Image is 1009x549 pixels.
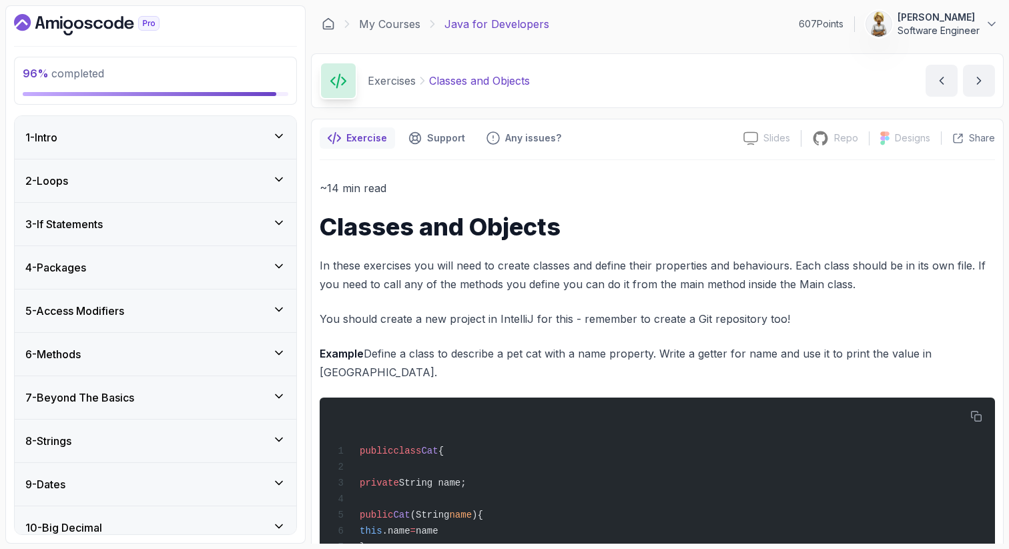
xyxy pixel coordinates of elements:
span: .name [382,526,410,536]
h3: 9 - Dates [25,476,65,492]
p: Any issues? [505,131,561,145]
a: Dashboard [322,17,335,31]
span: Cat [421,446,438,456]
button: 1-Intro [15,116,296,159]
span: ){ [472,510,483,520]
a: Dashboard [14,14,190,35]
a: My Courses [359,16,420,32]
button: 3-If Statements [15,203,296,245]
button: next content [963,65,995,97]
button: 6-Methods [15,333,296,376]
span: public [360,446,393,456]
p: Software Engineer [898,24,980,37]
p: Exercise [346,131,387,145]
span: private [360,478,399,488]
span: = [410,526,416,536]
img: user profile image [866,11,892,37]
button: 5-Access Modifiers [15,290,296,332]
h3: 7 - Beyond The Basics [25,390,134,406]
p: Support [427,131,465,145]
button: Feedback button [478,127,569,149]
p: Classes and Objects [429,73,530,89]
p: Repo [834,131,858,145]
strong: Example [320,347,364,360]
span: 96 % [23,67,49,80]
span: Cat [393,510,410,520]
h3: 5 - Access Modifiers [25,303,124,319]
p: Java for Developers [444,16,549,32]
span: this [360,526,382,536]
span: name [416,526,438,536]
h3: 8 - Strings [25,433,71,449]
h3: 2 - Loops [25,173,68,189]
button: notes button [320,127,395,149]
p: Slides [763,131,790,145]
h3: 10 - Big Decimal [25,520,102,536]
button: user profile image[PERSON_NAME]Software Engineer [866,11,998,37]
span: String name; [399,478,466,488]
h3: 4 - Packages [25,259,86,276]
button: 8-Strings [15,420,296,462]
button: 9-Dates [15,463,296,506]
span: (String [410,510,450,520]
h1: Classes and Objects [320,213,995,240]
button: 2-Loops [15,159,296,202]
p: Define a class to describe a pet cat with a name property. Write a getter for name and use it to ... [320,344,995,382]
button: 7-Beyond The Basics [15,376,296,419]
span: public [360,510,393,520]
span: completed [23,67,104,80]
span: name [449,510,472,520]
p: Share [969,131,995,145]
span: { [438,446,444,456]
p: ~14 min read [320,179,995,197]
p: [PERSON_NAME] [898,11,980,24]
span: class [393,446,421,456]
button: 4-Packages [15,246,296,289]
p: You should create a new project in IntelliJ for this - remember to create a Git repository too! [320,310,995,328]
p: 607 Points [799,17,844,31]
button: Support button [400,127,473,149]
p: Designs [895,131,930,145]
h3: 1 - Intro [25,129,57,145]
p: Exercises [368,73,416,89]
button: Share [941,131,995,145]
button: 10-Big Decimal [15,506,296,549]
h3: 6 - Methods [25,346,81,362]
button: previous content [926,65,958,97]
p: In these exercises you will need to create classes and define their properties and behaviours. Ea... [320,256,995,294]
h3: 3 - If Statements [25,216,103,232]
